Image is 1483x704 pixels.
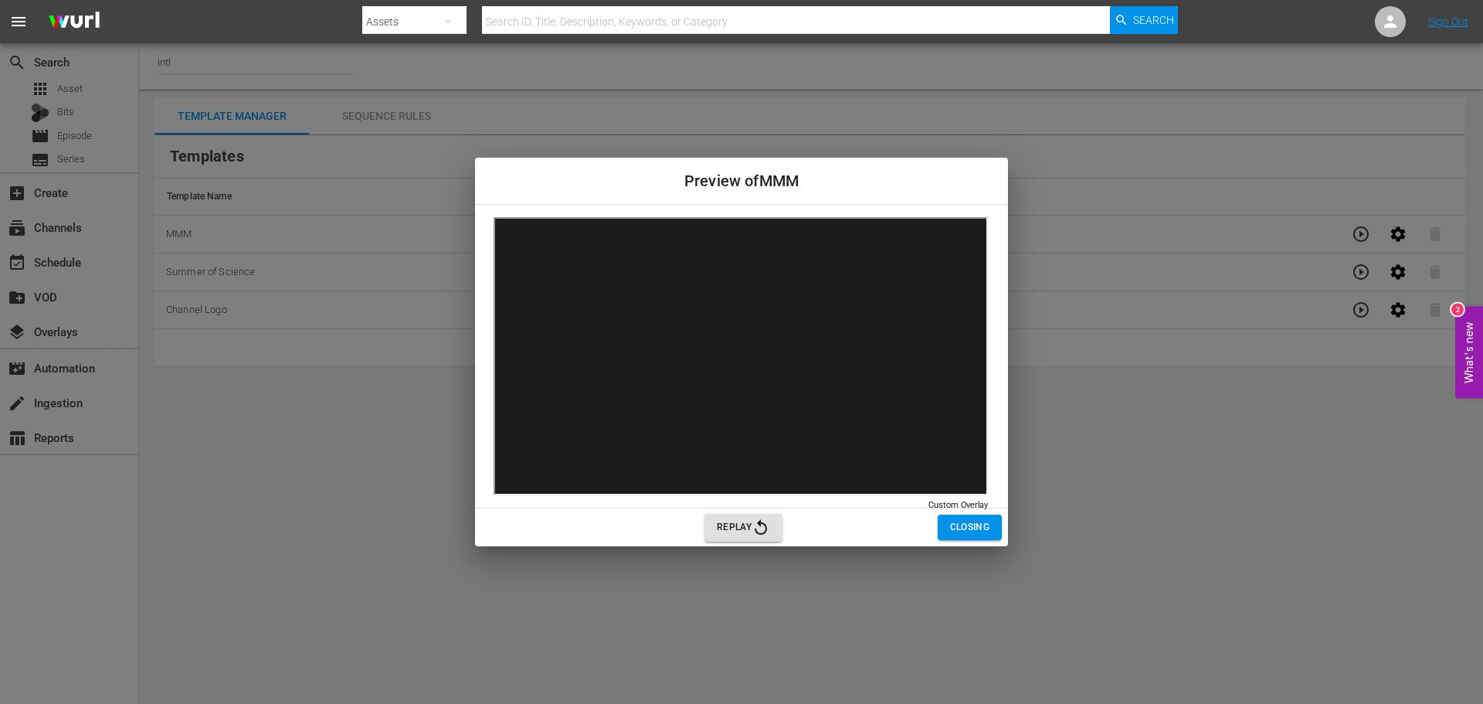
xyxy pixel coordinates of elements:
button: Closing [938,515,1002,540]
div: 2 [1451,303,1464,315]
a: Sign Out [1428,15,1468,28]
span: Closing [950,519,989,536]
span: menu [9,12,28,31]
button: Replay [704,514,782,542]
span: Preview of MMM [684,172,799,190]
img: ans4CAIJ8jUAAAAAAAAAAAAAAAAAAAAAAAAgQb4GAAAAAAAAAAAAAAAAAAAAAAAAJMjXAAAAAAAAAAAAAAAAAAAAAAAAgAT5G... [37,4,111,40]
span: Search [1133,6,1174,34]
span: Replay [717,519,770,537]
button: Open Feedback Widget [1455,306,1483,398]
div: Custom Overlay [928,499,988,512]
